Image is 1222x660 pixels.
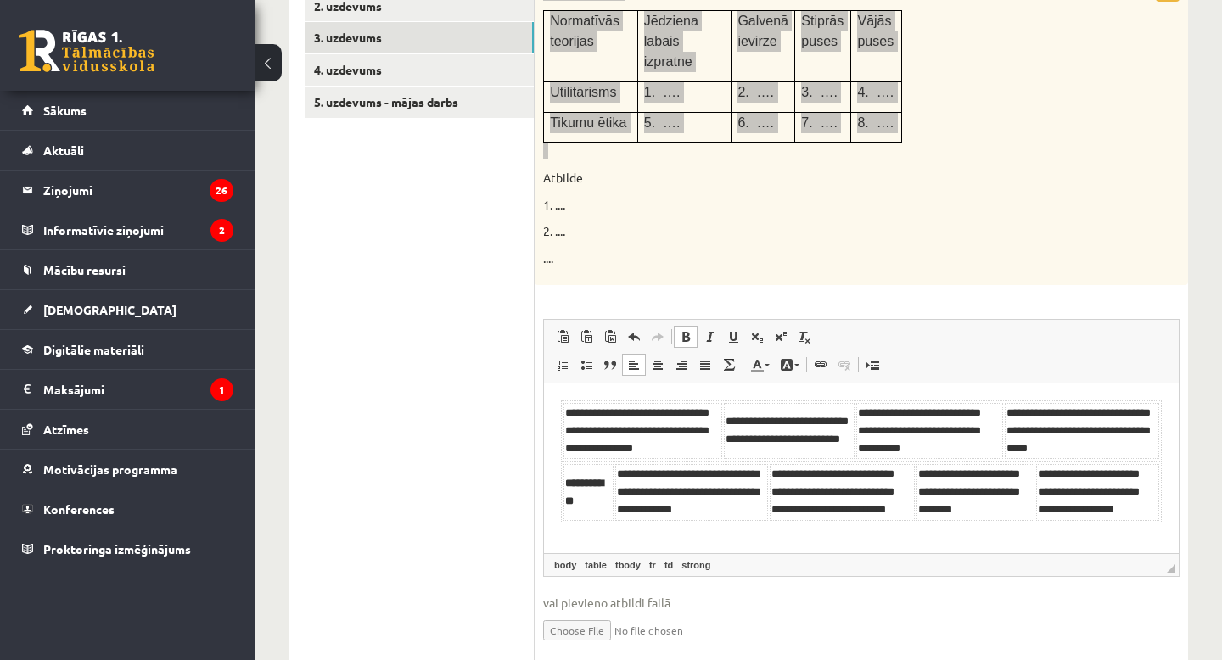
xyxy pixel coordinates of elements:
span: Konferences [43,501,115,517]
span: Vājās puses [857,14,894,48]
a: Atzīmes [22,410,233,449]
span: Utilitārisms [550,85,616,99]
a: Centre [646,354,670,376]
a: Maksājumi1 [22,370,233,409]
a: strong element [678,557,714,573]
a: Proktoringa izmēģinājums [22,529,233,568]
span: 4. …. [857,85,894,99]
span: Drag to resize [1167,564,1175,573]
p: Atbilde [543,170,1095,187]
span: Jēdziena labais izpratne [644,14,698,69]
a: td element [661,557,676,573]
span: 1. …. [644,85,681,99]
span: 8. …. [857,115,894,130]
span: Mācību resursi [43,262,126,277]
span: Digitālie materiāli [43,342,144,357]
a: Superscript [769,326,793,348]
a: Konferences [22,489,233,529]
span: 2. …. [737,85,774,99]
a: 5. uzdevums - mājas darbs [305,87,534,118]
i: 1 [210,378,233,401]
span: 3. …. [801,85,838,99]
p: 1. .... [543,197,1095,214]
a: [DEMOGRAPHIC_DATA] [22,290,233,329]
a: Background Colour [775,354,804,376]
a: Insert/Remove Numbered List [551,354,575,376]
a: Remove Format [793,326,816,348]
span: Aktuāli [43,143,84,158]
a: 3. uzdevums [305,22,534,53]
span: [DEMOGRAPHIC_DATA] [43,302,177,317]
a: Align Right [670,354,693,376]
p: 2. .... [543,223,1095,240]
a: Paste as plain text (⌘+⇧+V) [575,326,598,348]
a: tr element [646,557,659,573]
a: Text Colour [745,354,775,376]
i: 26 [210,179,233,202]
a: Link (⌘+K) [809,354,832,376]
a: Paste from Word [598,326,622,348]
span: Sākums [43,103,87,118]
a: Sākums [22,91,233,130]
a: Mācību resursi [22,250,233,289]
a: Underline (⌘+U) [721,326,745,348]
a: Rīgas 1. Tālmācības vidusskola [19,30,154,72]
legend: Maksājumi [43,370,233,409]
a: tbody element [612,557,644,573]
a: Subscript [745,326,769,348]
legend: Informatīvie ziņojumi [43,210,233,249]
iframe: Rich Text Editor, wiswyg-editor-user-answer-47433779077760 [544,383,1179,553]
legend: Ziņojumi [43,171,233,210]
span: Galvenā ievirze [737,14,788,48]
a: Ziņojumi26 [22,171,233,210]
a: Aktuāli [22,131,233,170]
a: Informatīvie ziņojumi2 [22,210,233,249]
a: Math [717,354,741,376]
a: table element [581,557,610,573]
a: Undo (⌘+Z) [622,326,646,348]
span: Tikumu ētika [550,115,626,130]
a: Insert Page Break for Printing [860,354,884,376]
p: .... [543,250,1095,267]
a: Redo (⌘+Y) [646,326,670,348]
a: Align Left [622,354,646,376]
span: Stiprās puses [801,14,844,48]
span: 7. …. [801,115,838,130]
a: 4. uzdevums [305,54,534,86]
a: Bold (⌘+B) [674,326,698,348]
a: Insert/Remove Bulleted List [575,354,598,376]
a: Paste (⌘+V) [551,326,575,348]
span: Normatīvās teorijas [550,14,619,48]
a: body element [551,557,580,573]
span: Atzīmes [43,422,89,437]
span: Motivācijas programma [43,461,177,477]
i: 2 [210,219,233,242]
a: Motivācijas programma [22,450,233,489]
span: Proktoringa izmēģinājums [43,541,191,557]
a: Unlink [832,354,856,376]
a: Italic (⌘+I) [698,326,721,348]
a: Block Quote [598,354,622,376]
a: Digitālie materiāli [22,330,233,369]
a: Justify [693,354,717,376]
span: 6. …. [737,115,774,130]
span: 5. …. [644,115,681,130]
span: vai pievieno atbildi failā [543,594,1180,612]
